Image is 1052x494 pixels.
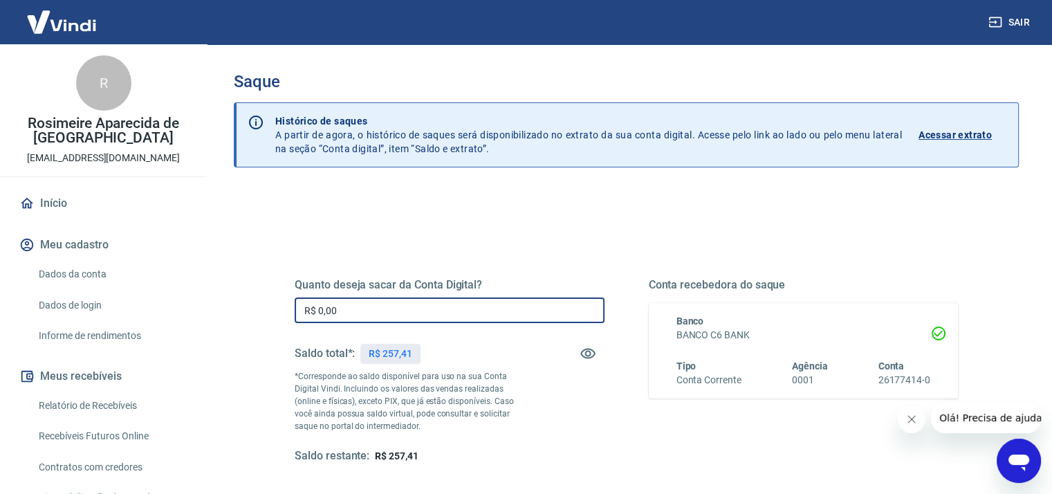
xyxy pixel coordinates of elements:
[27,151,180,165] p: [EMAIL_ADDRESS][DOMAIN_NAME]
[898,405,925,433] iframe: Fechar mensagem
[33,322,190,350] a: Informe de rendimentos
[295,370,527,432] p: *Corresponde ao saldo disponível para uso na sua Conta Digital Vindi. Incluindo os valores das ve...
[986,10,1035,35] button: Sair
[931,403,1041,433] iframe: Mensagem da empresa
[295,347,355,360] h5: Saldo total*:
[33,291,190,320] a: Dados de login
[275,114,902,128] p: Histórico de saques
[17,361,190,392] button: Meus recebíveis
[275,114,902,156] p: A partir de agora, o histórico de saques será disponibilizado no extrato da sua conta digital. Ac...
[649,278,959,292] h5: Conta recebedora do saque
[792,360,828,372] span: Agência
[17,1,107,43] img: Vindi
[234,72,1019,91] h3: Saque
[33,260,190,289] a: Dados da conta
[676,315,704,327] span: Banco
[295,449,369,464] h5: Saldo restante:
[676,373,741,387] h6: Conta Corrente
[295,278,605,292] h5: Quanto deseja sacar da Conta Digital?
[792,373,828,387] h6: 0001
[919,128,992,142] p: Acessar extrato
[33,392,190,420] a: Relatório de Recebíveis
[676,360,696,372] span: Tipo
[676,328,931,342] h6: BANCO C6 BANK
[11,116,196,145] p: Rosimeire Aparecida de [GEOGRAPHIC_DATA]
[997,439,1041,483] iframe: Botão para abrir a janela de mensagens
[878,360,904,372] span: Conta
[919,114,1007,156] a: Acessar extrato
[33,453,190,482] a: Contratos com credores
[878,373,930,387] h6: 26177414-0
[375,450,418,461] span: R$ 257,41
[17,188,190,219] a: Início
[8,10,116,21] span: Olá! Precisa de ajuda?
[33,422,190,450] a: Recebíveis Futuros Online
[17,230,190,260] button: Meu cadastro
[369,347,412,361] p: R$ 257,41
[76,55,131,111] div: R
